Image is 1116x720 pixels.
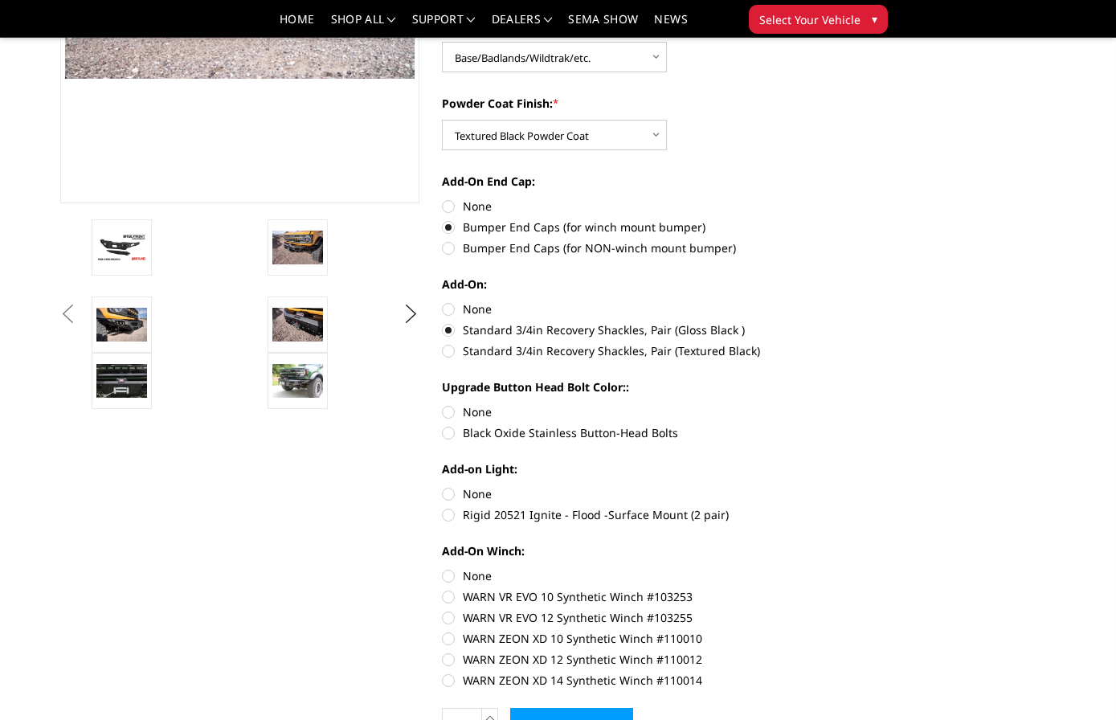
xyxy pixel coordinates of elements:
[442,651,802,668] label: WARN ZEON XD 12 Synthetic Winch #110012
[399,302,423,326] button: Next
[442,485,802,502] label: None
[96,233,147,261] img: Freedom Series - Bronco Base Front Bumper
[654,14,687,37] a: News
[442,95,802,112] label: Powder Coat Finish:
[331,14,396,37] a: shop all
[442,276,802,292] label: Add-On:
[412,14,476,37] a: Support
[1036,643,1116,720] iframe: Chat Widget
[442,588,802,605] label: WARN VR EVO 10 Synthetic Winch #103253
[96,364,147,398] img: Bronco Base Front (winch mount)
[759,11,861,28] span: Select Your Vehicle
[442,460,802,477] label: Add-on Light:
[442,403,802,420] label: None
[749,5,888,34] button: Select Your Vehicle
[442,219,802,235] label: Bumper End Caps (for winch mount bumper)
[442,173,802,190] label: Add-On End Cap:
[442,630,802,647] label: WARN ZEON XD 10 Synthetic Winch #110010
[442,239,802,256] label: Bumper End Caps (for NON-winch mount bumper)
[272,308,323,342] img: Bronco Base Front (winch mount)
[280,14,314,37] a: Home
[272,231,323,264] img: Bronco Base Front (winch mount)
[442,506,802,523] label: Rigid 20521 Ignite - Flood -Surface Mount (2 pair)
[492,14,553,37] a: Dealers
[442,424,802,441] label: Black Oxide Stainless Button-Head Bolts
[442,609,802,626] label: WARN VR EVO 12 Synthetic Winch #103255
[442,198,802,215] label: None
[56,302,80,326] button: Previous
[872,10,877,27] span: ▾
[442,542,802,559] label: Add-On Winch:
[442,342,802,359] label: Standard 3/4in Recovery Shackles, Pair (Textured Black)
[568,14,638,37] a: SEMA Show
[442,321,802,338] label: Standard 3/4in Recovery Shackles, Pair (Gloss Black )
[442,672,802,689] label: WARN ZEON XD 14 Synthetic Winch #110014
[442,567,802,584] label: None
[442,378,802,395] label: Upgrade Button Head Bolt Color::
[272,364,323,398] img: Bronco Base Front (winch mount)
[442,301,802,317] label: None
